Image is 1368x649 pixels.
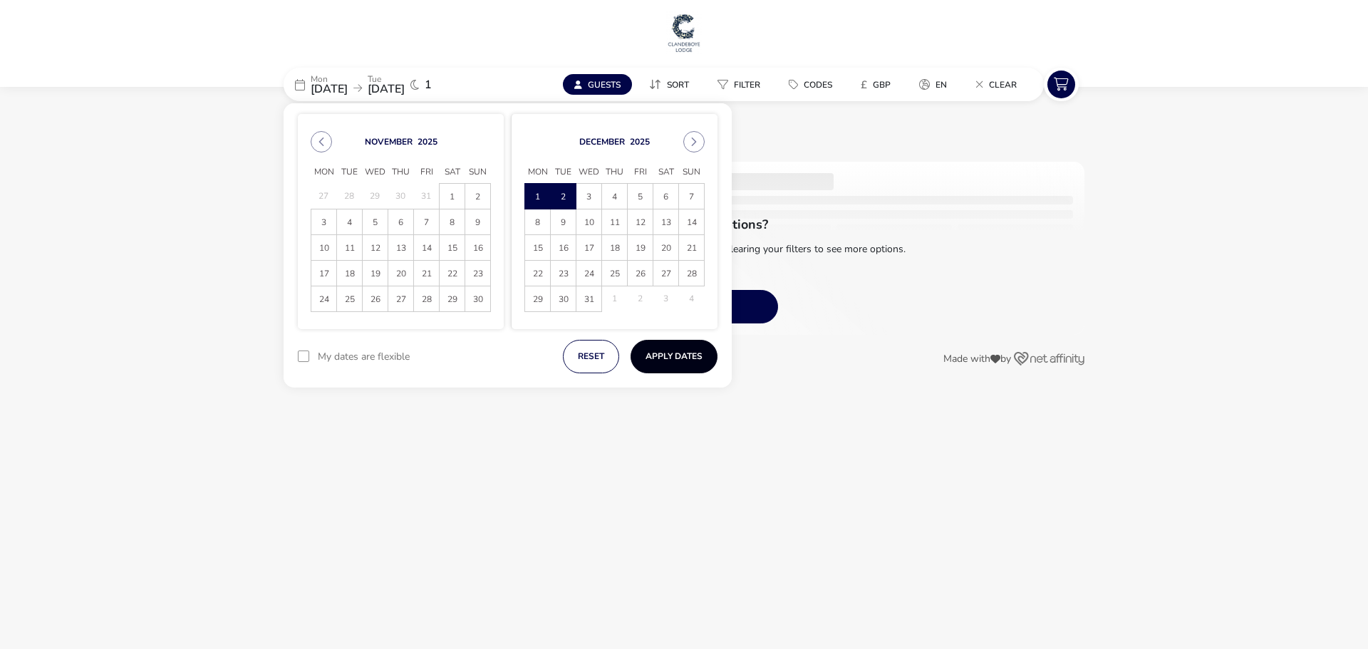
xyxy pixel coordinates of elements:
td: 27 [653,261,679,286]
span: 18 [338,261,361,286]
span: Codes [804,79,832,90]
td: 30 [551,286,576,312]
span: Mon [525,162,551,183]
p: Tue [368,75,405,83]
td: 13 [653,209,679,235]
td: 3 [311,209,337,235]
td: 13 [388,235,414,261]
button: Filter [706,74,772,95]
td: 2 [628,286,653,312]
span: 25 [338,287,361,312]
span: 17 [312,261,336,286]
td: 29 [525,286,551,312]
button: Apply Dates [631,340,717,373]
span: 22 [440,261,464,286]
naf-pibe-menu-bar-item: Guests [563,74,638,95]
button: Codes [777,74,844,95]
td: 21 [414,261,440,286]
td: 20 [653,235,679,261]
td: 10 [311,235,337,261]
td: 16 [551,235,576,261]
td: 4 [679,286,705,312]
span: 25 [603,261,626,286]
span: 2 [551,185,575,209]
td: 9 [465,209,491,235]
span: 10 [577,210,601,235]
td: 27 [311,184,337,209]
td: 11 [337,235,363,261]
span: 12 [363,236,387,261]
span: Fri [628,162,653,183]
span: Thu [602,162,628,183]
span: 10 [312,236,336,261]
td: 23 [465,261,491,286]
span: Mon [311,162,337,183]
td: 1 [440,184,465,209]
span: 24 [312,287,336,312]
td: 12 [628,209,653,235]
img: Main Website [666,11,702,54]
td: 25 [602,261,628,286]
span: 15 [526,236,549,261]
span: Sat [440,162,465,183]
button: Choose Year [630,136,650,147]
span: 11 [338,236,361,261]
span: 6 [389,210,413,235]
span: 5 [363,210,387,235]
span: 17 [577,236,601,261]
button: Clear [964,74,1028,95]
span: 9 [466,210,489,235]
span: Sun [679,162,705,183]
span: 2 [466,185,489,209]
button: Next Month [683,131,705,152]
span: 26 [628,261,652,286]
span: 20 [389,261,413,286]
span: [DATE] [368,81,405,97]
button: Guests [563,74,632,95]
span: [DATE] [311,81,348,97]
td: 15 [525,235,551,261]
td: 18 [602,235,628,261]
span: 11 [603,210,626,235]
naf-pibe-menu-bar-item: Sort [638,74,706,95]
i: £ [861,78,867,92]
span: 8 [526,210,549,235]
td: 6 [388,209,414,235]
td: 26 [363,286,388,312]
span: Wed [363,162,388,183]
span: 3 [312,210,336,235]
td: 10 [576,209,602,235]
span: 19 [628,236,652,261]
span: 14 [680,210,703,235]
td: 14 [414,235,440,261]
span: Sun [465,162,491,183]
td: 20 [388,261,414,286]
td: 15 [440,235,465,261]
span: 31 [577,287,601,312]
td: 28 [679,261,705,286]
td: 14 [679,209,705,235]
span: Made with by [943,354,1011,364]
naf-pibe-menu-bar-item: Clear [964,74,1034,95]
span: 28 [680,261,703,286]
td: 27 [388,286,414,312]
td: 8 [440,209,465,235]
td: 1 [525,184,551,209]
button: £GBP [849,74,902,95]
span: Sat [653,162,679,183]
span: 21 [415,261,438,286]
td: 31 [576,286,602,312]
span: Tue [337,162,363,183]
naf-pibe-menu-bar-item: Codes [777,74,849,95]
span: 14 [415,236,438,261]
span: 1 [425,79,432,90]
td: 3 [653,286,679,312]
span: Thu [388,162,414,183]
td: 2 [551,184,576,209]
td: 7 [414,209,440,235]
td: 21 [679,235,705,261]
div: Mon[DATE]Tue[DATE]1 [284,68,497,101]
span: 28 [415,287,438,312]
span: 12 [628,210,652,235]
